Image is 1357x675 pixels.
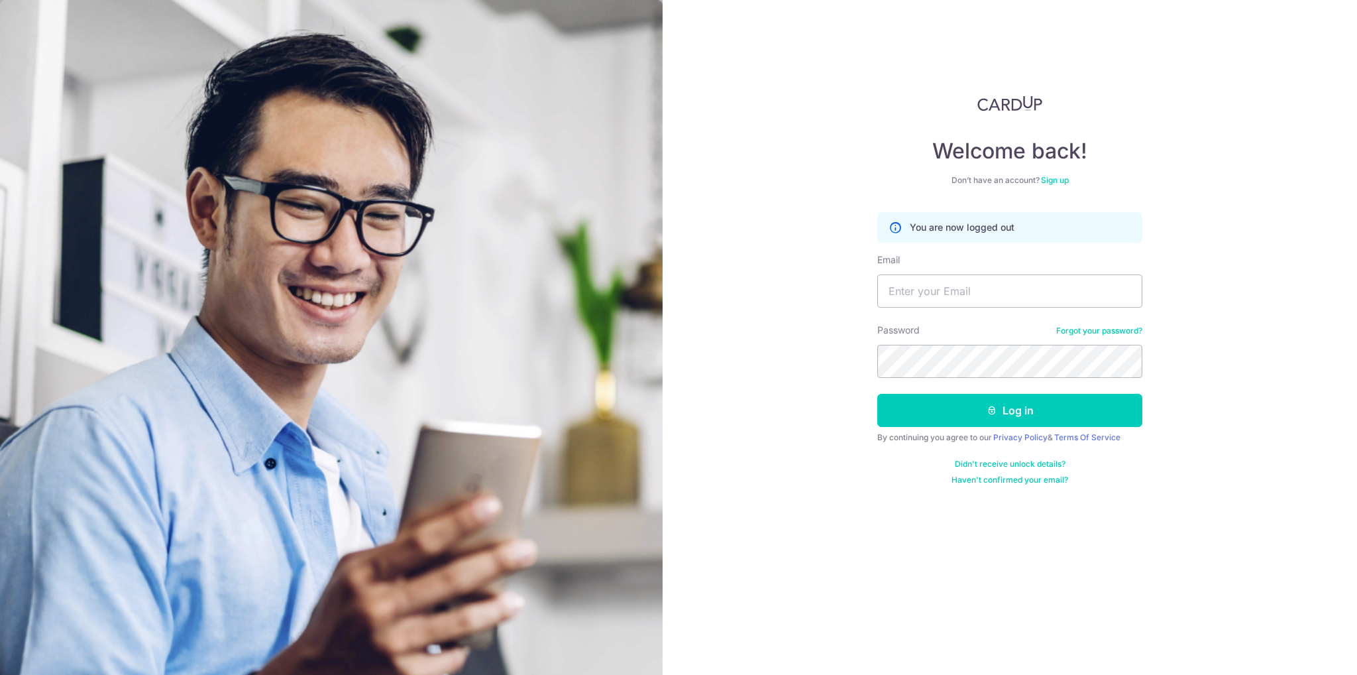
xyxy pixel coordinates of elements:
img: CardUp Logo [977,95,1042,111]
h4: Welcome back! [877,138,1142,164]
input: Enter your Email [877,275,1142,308]
a: Forgot your password? [1056,326,1142,336]
a: Didn't receive unlock details? [955,459,1065,469]
a: Privacy Policy [993,432,1048,442]
div: By continuing you agree to our & [877,432,1142,443]
label: Password [877,324,920,337]
button: Log in [877,394,1142,427]
label: Email [877,253,900,267]
div: Don’t have an account? [877,175,1142,186]
a: Haven't confirmed your email? [951,475,1068,485]
a: Sign up [1041,175,1069,185]
a: Terms Of Service [1054,432,1120,442]
p: You are now logged out [910,221,1014,234]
